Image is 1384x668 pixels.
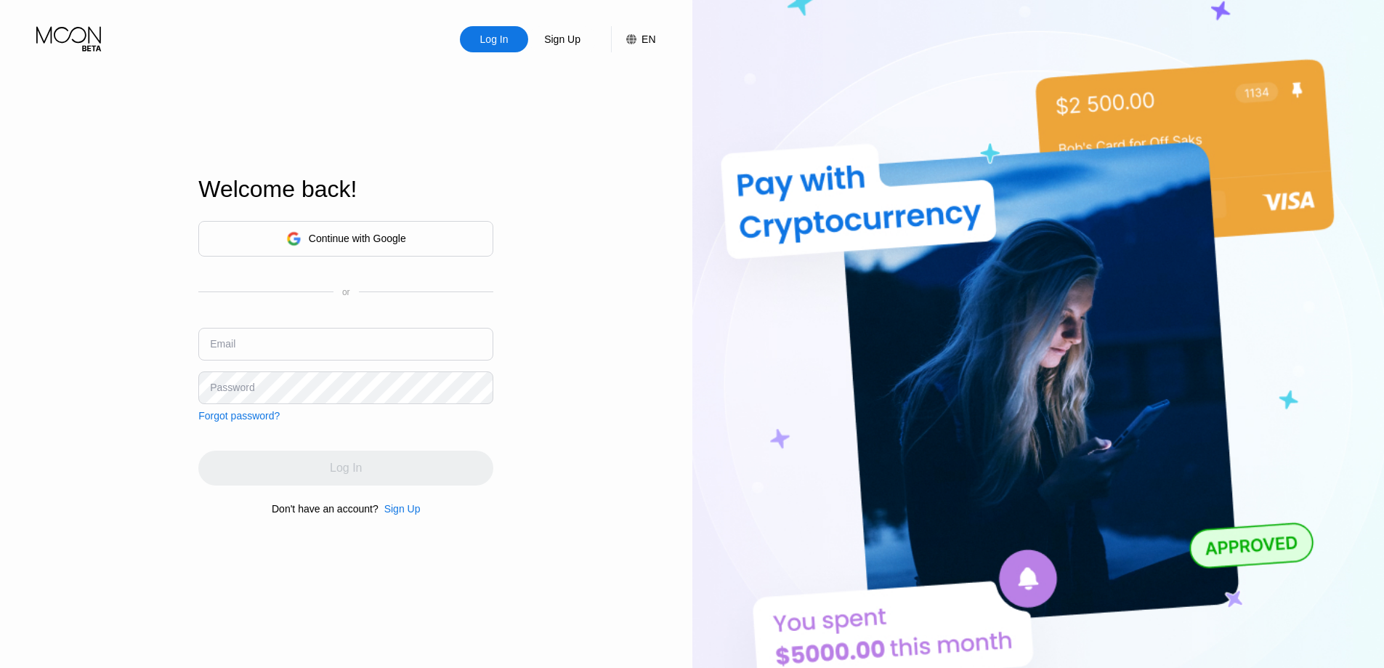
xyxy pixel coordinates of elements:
[528,26,596,52] div: Sign Up
[272,503,379,515] div: Don't have an account?
[543,32,582,47] div: Sign Up
[198,410,280,422] div: Forgot password?
[309,233,406,244] div: Continue with Google
[198,176,493,203] div: Welcome back!
[642,33,655,45] div: EN
[384,503,421,515] div: Sign Up
[198,221,493,257] div: Continue with Google
[611,26,655,52] div: EN
[479,32,510,47] div: Log In
[342,287,350,297] div: or
[210,338,235,350] div: Email
[379,503,421,515] div: Sign Up
[210,382,254,393] div: Password
[460,26,528,52] div: Log In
